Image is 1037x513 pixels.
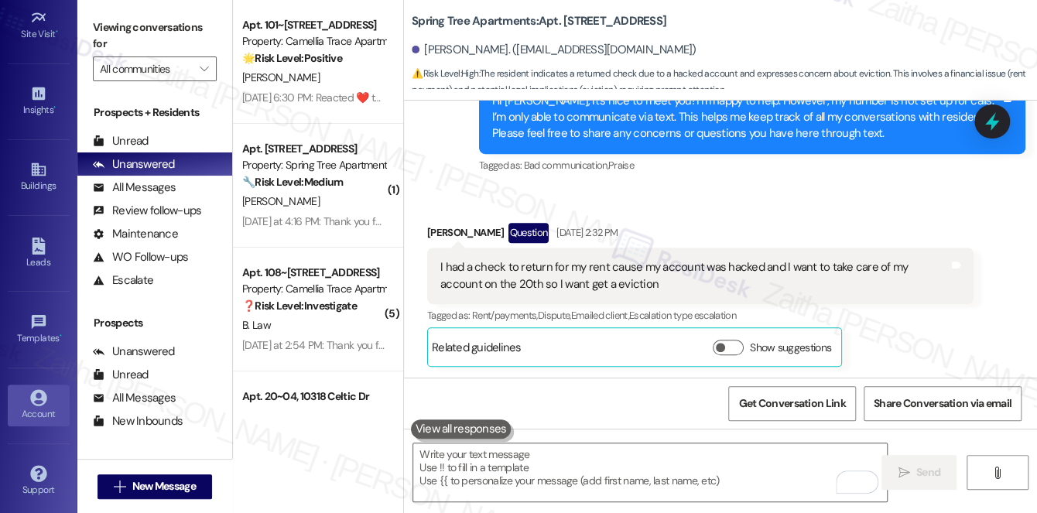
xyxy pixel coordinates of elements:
[77,457,232,473] div: Residents
[8,156,70,198] a: Buildings
[93,203,201,219] div: Review follow-ups
[427,223,974,248] div: [PERSON_NAME]
[242,318,271,332] span: B. Law
[93,413,183,429] div: New Inbounds
[412,42,696,58] div: [PERSON_NAME]. ([EMAIL_ADDRESS][DOMAIN_NAME])
[93,367,149,383] div: Unread
[874,395,1011,412] span: Share Conversation via email
[8,80,70,122] a: Insights •
[508,223,549,242] div: Question
[8,309,70,351] a: Templates •
[538,309,571,322] span: Dispute ,
[77,104,232,121] div: Prospects + Residents
[440,259,949,292] div: I had a check to return for my rent cause my account was hacked and I want to take care of my acc...
[60,330,62,341] span: •
[571,309,629,322] span: Emailed client ,
[898,467,909,479] i: 
[93,156,175,173] div: Unanswered
[77,315,232,331] div: Prospects
[242,141,385,157] div: Apt. [STREET_ADDRESS]
[93,133,149,149] div: Unread
[492,93,1001,142] div: Hi [PERSON_NAME], it’s nice to meet you! I’m happy to help. However, my number is not set up for ...
[242,157,385,173] div: Property: Spring Tree Apartments
[629,309,736,322] span: Escalation type escalation
[242,70,320,84] span: [PERSON_NAME]
[916,464,940,481] span: Send
[242,17,385,33] div: Apt. 101~[STREET_ADDRESS]
[8,460,70,502] a: Support
[412,67,478,80] strong: ⚠️ Risk Level: High
[608,159,634,172] span: Praise
[864,386,1022,421] button: Share Conversation via email
[93,344,175,360] div: Unanswered
[524,159,608,172] span: Bad communication ,
[242,265,385,281] div: Apt. 108~[STREET_ADDRESS]
[427,304,974,327] div: Tagged as:
[991,467,1003,479] i: 
[132,478,196,494] span: New Message
[750,340,831,356] label: Show suggestions
[242,388,385,405] div: Apt. 20~04, 10318 Celtic Dr
[479,154,1025,176] div: Tagged as:
[8,233,70,275] a: Leads
[100,56,192,81] input: All communities
[8,5,70,46] a: Site Visit •
[432,340,522,362] div: Related guidelines
[114,481,125,493] i: 
[472,309,538,322] span: Rent/payments ,
[53,102,56,113] span: •
[93,272,153,289] div: Escalate
[93,249,188,265] div: WO Follow-ups
[98,474,212,499] button: New Message
[93,226,178,242] div: Maintenance
[412,66,1037,99] span: : The resident indicates a returned check due to a hacked account and expresses concern about evi...
[93,180,176,196] div: All Messages
[242,91,614,104] div: [DATE] 6:30 PM: Reacted ❤️ to “[PERSON_NAME] (Camellia Trace Apartments): 😊”
[412,13,666,29] b: Spring Tree Apartments: Apt. [STREET_ADDRESS]
[242,51,342,65] strong: 🌟 Risk Level: Positive
[56,26,58,37] span: •
[242,194,320,208] span: [PERSON_NAME]
[242,175,343,189] strong: 🔧 Risk Level: Medium
[413,443,887,501] textarea: To enrich screen reader interactions, please activate Accessibility in Grammarly extension settings
[242,33,385,50] div: Property: Camellia Trace Apartments
[738,395,845,412] span: Get Conversation Link
[242,299,357,313] strong: ❓ Risk Level: Investigate
[242,281,385,297] div: Property: Camellia Trace Apartments
[200,63,208,75] i: 
[93,390,176,406] div: All Messages
[8,385,70,426] a: Account
[553,224,618,241] div: [DATE] 2:32 PM
[728,386,855,421] button: Get Conversation Link
[881,455,957,490] button: Send
[93,15,217,56] label: Viewing conversations for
